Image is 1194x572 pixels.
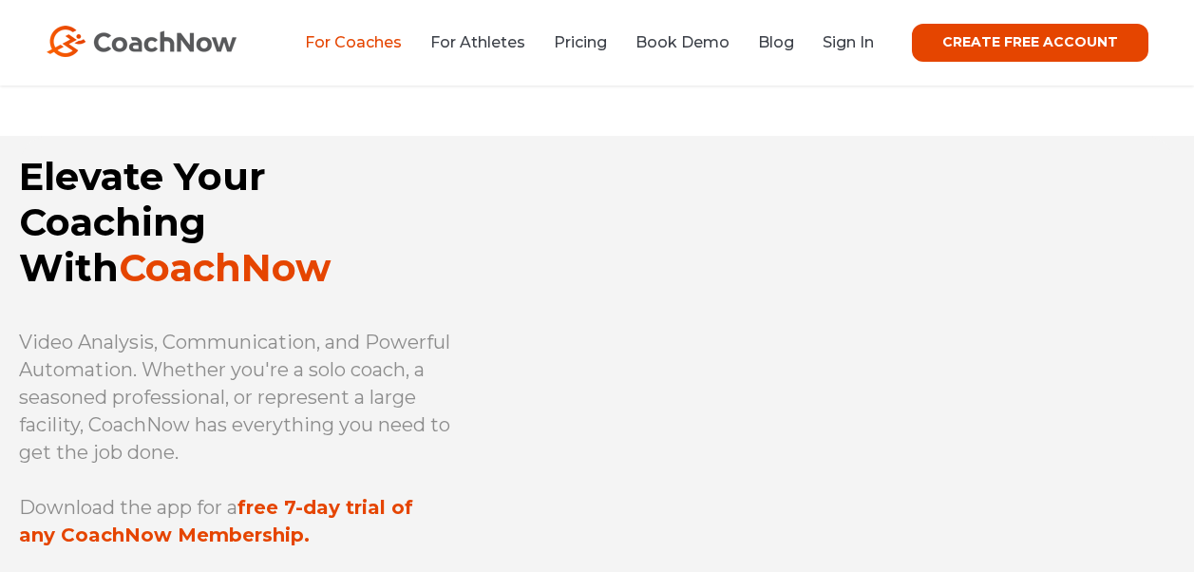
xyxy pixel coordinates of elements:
a: Blog [758,33,794,51]
p: Video Analysis, Communication, and Powerful Automation. Whether you're a solo coach, a seasoned p... [19,329,451,467]
img: CoachNow Logo [47,26,237,57]
a: For Athletes [430,33,525,51]
a: Pricing [554,33,607,51]
a: Book Demo [635,33,730,51]
a: Sign In [823,33,874,51]
p: Download the app for a [19,494,451,549]
a: CREATE FREE ACCOUNT [912,24,1148,62]
a: For Coaches [305,33,402,51]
